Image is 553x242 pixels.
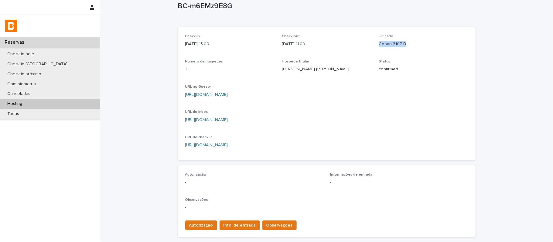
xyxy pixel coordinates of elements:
[282,35,300,38] span: Check-out
[220,220,260,230] button: Info. de entrada
[282,60,309,63] span: Hóspede titular
[282,66,371,72] p: [PERSON_NAME] [PERSON_NAME]
[266,222,293,228] span: Observações
[189,222,213,228] span: Autorização
[185,204,468,211] p: -
[185,118,228,122] a: [URL][DOMAIN_NAME]
[2,111,24,116] p: Todas
[185,110,208,114] span: URL do Inbox
[185,173,207,176] span: Autorização
[224,222,256,228] span: Info. de entrada
[185,41,275,47] p: [DATE] 15:00
[379,35,393,38] span: Unidade
[185,92,228,97] a: [URL][DOMAIN_NAME]
[2,62,72,67] p: Check-in [GEOGRAPHIC_DATA]
[185,85,211,89] span: URL no Guesty
[185,35,200,38] span: Check-in
[185,220,217,230] button: Autorização
[185,136,213,139] span: URL de check-in
[2,39,29,45] p: Reservas
[2,91,35,96] p: Canceladas
[379,66,468,72] p: confirmed
[185,143,228,147] a: [URL][DOMAIN_NAME]
[282,41,371,47] p: [DATE] 11:00
[379,41,468,47] p: Copan 3107 B
[185,179,323,186] p: -
[262,220,297,230] button: Observações
[330,179,468,186] p: -
[379,60,390,63] span: Status
[178,2,473,11] p: BC-m6EMz9E8G
[185,60,223,63] span: Número de hóspedes
[185,66,275,72] p: 2
[2,72,46,77] p: Check-in próximo
[2,101,27,106] p: Hosting
[185,198,208,202] span: Observações
[2,52,39,57] p: Check-in hoje
[330,173,373,176] span: Informações de entrada
[5,20,17,32] img: zVaNuJHRTjyIjT5M9Xd5
[2,82,41,87] p: Com biometria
